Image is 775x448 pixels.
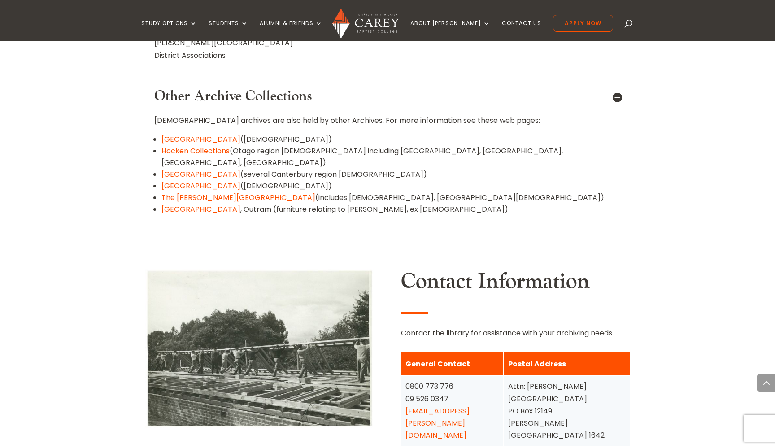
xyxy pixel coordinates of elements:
img: JJ North Memorial Wing under construction in1954 [145,269,374,428]
a: [GEOGRAPHIC_DATA] [161,134,240,144]
a: [GEOGRAPHIC_DATA] [161,169,240,179]
strong: General Contact [405,359,470,369]
h5: Other Archive Collections [154,88,621,105]
li: (Otago region [DEMOGRAPHIC_DATA] including [GEOGRAPHIC_DATA], [GEOGRAPHIC_DATA], [GEOGRAPHIC_DATA... [161,145,621,169]
a: [GEOGRAPHIC_DATA] [161,181,240,191]
img: Carey Baptist College [332,9,398,39]
li: (several Canterbury region [DEMOGRAPHIC_DATA]) [161,169,621,180]
a: Students [209,20,248,41]
a: [GEOGRAPHIC_DATA] [161,204,240,214]
div: Attn: [PERSON_NAME][GEOGRAPHIC_DATA] PO Box 12149 [PERSON_NAME] [GEOGRAPHIC_DATA] 1642 [508,380,625,441]
a: Hocken Collections [161,146,230,156]
li: ([DEMOGRAPHIC_DATA]) [161,180,621,192]
li: (includes [DEMOGRAPHIC_DATA], [GEOGRAPHIC_DATA][DEMOGRAPHIC_DATA]) [161,192,621,204]
p: Contact the library for assistance with your archiving needs. [401,327,630,339]
a: The [PERSON_NAME][GEOGRAPHIC_DATA] [161,192,315,203]
li: ([DEMOGRAPHIC_DATA]) [161,134,621,145]
a: About [PERSON_NAME] [410,20,490,41]
a: Study Options [141,20,197,41]
a: [EMAIL_ADDRESS][PERSON_NAME][DOMAIN_NAME] [405,406,470,440]
a: Alumni & Friends [260,20,322,41]
a: Apply Now [553,15,613,32]
p: [DEMOGRAPHIC_DATA] archives are also held by other Archives. For more information see these web p... [154,114,621,134]
strong: Postal Address [508,359,566,369]
div: 0800 773 776 09 526 0347 [405,380,499,441]
a: Contact Us [502,20,541,41]
h2: Contact Information [401,269,630,299]
li: , Outram (furniture relating to [PERSON_NAME], ex [DEMOGRAPHIC_DATA]) [161,204,621,215]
